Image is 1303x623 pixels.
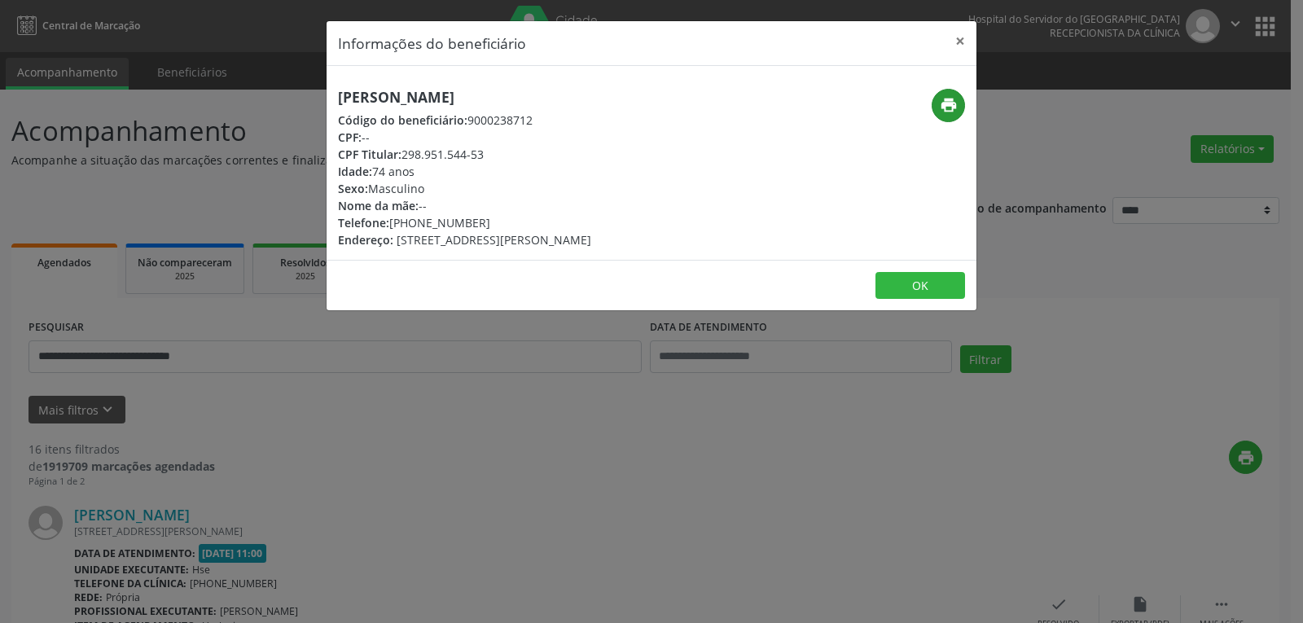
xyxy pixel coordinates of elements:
div: -- [338,197,591,214]
button: OK [875,272,965,300]
span: Idade: [338,164,372,179]
div: 298.951.544-53 [338,146,591,163]
span: Código do beneficiário: [338,112,467,128]
button: print [932,89,965,122]
span: Nome da mãe: [338,198,419,213]
div: Masculino [338,180,591,197]
div: [PHONE_NUMBER] [338,214,591,231]
div: 9000238712 [338,112,591,129]
span: CPF Titular: [338,147,401,162]
div: -- [338,129,591,146]
div: 74 anos [338,163,591,180]
i: print [940,96,958,114]
span: Endereço: [338,232,393,248]
h5: [PERSON_NAME] [338,89,591,106]
span: Telefone: [338,215,389,230]
h5: Informações do beneficiário [338,33,526,54]
button: Close [944,21,976,61]
span: Sexo: [338,181,368,196]
span: CPF: [338,129,362,145]
span: [STREET_ADDRESS][PERSON_NAME] [397,232,591,248]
